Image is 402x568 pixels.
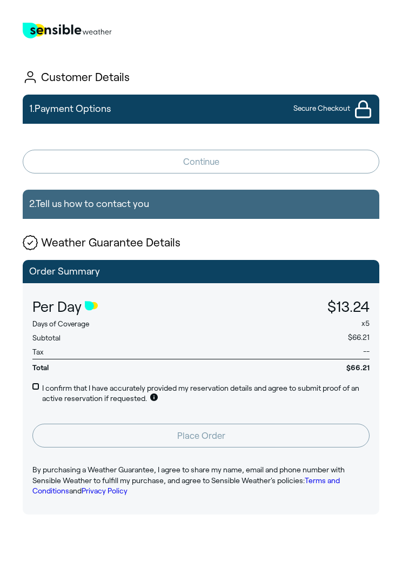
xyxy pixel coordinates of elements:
[23,95,379,124] button: 1.Payment OptionsSecure Checkout
[32,320,89,328] span: Days of Coverage
[361,319,370,328] span: x 5
[23,70,379,85] h1: Customer Details
[82,486,128,495] a: Privacy Policy
[32,348,44,356] span: Tax
[32,424,370,447] button: Place Order
[32,299,82,316] span: Per Day
[23,150,379,173] button: Continue
[32,465,370,497] p: By purchasing a Weather Guarantee, I agree to share my name, email and phone number with Sensible...
[363,348,370,356] span: --
[29,266,373,277] p: Order Summary
[29,98,111,121] h2: 1. Payment Options
[42,383,370,404] p: I confirm that I have accurately provided my reservation details and agree to submit proof of an ...
[293,104,350,114] span: Secure Checkout
[348,333,370,342] span: $66.21
[327,299,370,315] span: $13.24
[32,359,233,373] span: Total
[32,334,61,342] span: Subtotal
[23,235,379,250] h1: Weather Guarantee Details
[233,359,370,373] span: $66.21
